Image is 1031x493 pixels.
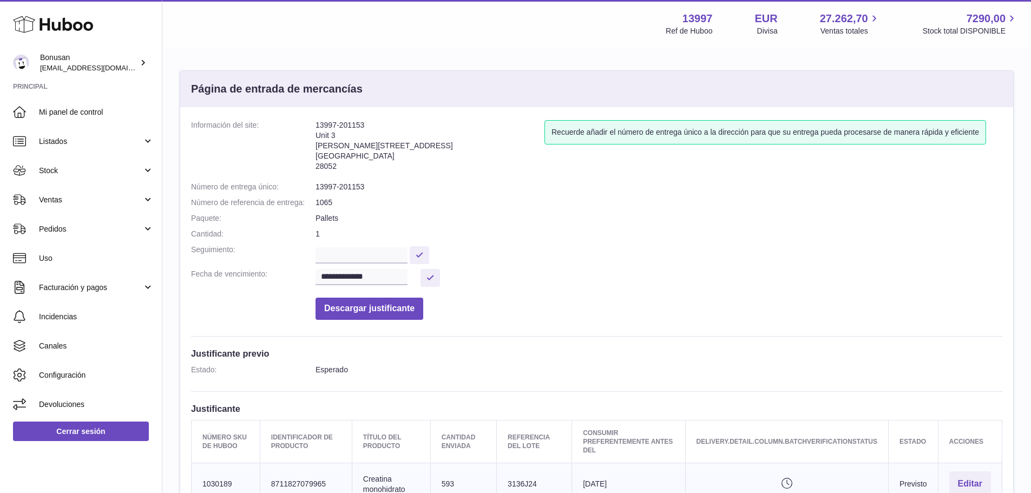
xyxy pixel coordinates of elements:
[967,11,1006,26] span: 7290,00
[923,26,1018,36] span: Stock total DISPONIBLE
[938,420,1002,463] th: Acciones
[316,120,544,176] address: 13997-201153 Unit 3 [PERSON_NAME][STREET_ADDRESS] [GEOGRAPHIC_DATA] 28052
[39,282,142,293] span: Facturación y pagos
[191,347,1002,359] h3: Justificante previo
[923,11,1018,36] a: 7290,00 Stock total DISPONIBLE
[39,399,154,410] span: Devoluciones
[40,52,137,73] div: Bonusan
[316,229,1002,239] dd: 1
[754,11,777,26] strong: EUR
[191,213,316,224] dt: Paquete:
[430,420,496,463] th: Cantidad enviada
[39,370,154,380] span: Configuración
[316,198,1002,208] dd: 1065
[191,182,316,192] dt: Número de entrega único:
[820,26,881,36] span: Ventas totales
[39,312,154,322] span: Incidencias
[39,107,154,117] span: Mi panel de control
[685,420,888,463] th: delivery.detail.column.batchVerificationStatus
[39,166,142,176] span: Stock
[260,420,352,463] th: Identificador de producto
[13,422,149,441] a: Cerrar sesión
[39,136,142,147] span: Listados
[40,63,159,72] span: [EMAIL_ADDRESS][DOMAIN_NAME]
[192,420,260,463] th: Número SKU de Huboo
[191,269,316,287] dt: Fecha de vencimiento:
[39,341,154,351] span: Canales
[191,198,316,208] dt: Número de referencia de entrega:
[13,55,29,71] img: info@bonusan.es
[316,213,1002,224] dd: Pallets
[889,420,938,463] th: Estado
[544,120,986,144] div: Recuerde añadir el número de entrega único a la dirección para que su entrega pueda procesarse de...
[39,253,154,264] span: Uso
[820,11,881,36] a: 27.262,70 Ventas totales
[191,82,363,96] h3: Página de entrada de mercancías
[682,11,713,26] strong: 13997
[820,11,868,26] span: 27.262,70
[191,120,316,176] dt: Información del site:
[316,298,423,320] button: Descargar justificante
[191,403,1002,415] h3: Justificante
[572,420,685,463] th: Consumir preferentemente antes del
[316,182,1002,192] dd: 13997-201153
[191,365,316,375] dt: Estado:
[39,195,142,205] span: Ventas
[191,229,316,239] dt: Cantidad:
[666,26,712,36] div: Ref de Huboo
[316,365,1002,375] dd: Esperado
[497,420,572,463] th: Referencia del lote
[757,26,778,36] div: Divisa
[352,420,430,463] th: Título del producto
[39,224,142,234] span: Pedidos
[191,245,316,264] dt: Seguimiento:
